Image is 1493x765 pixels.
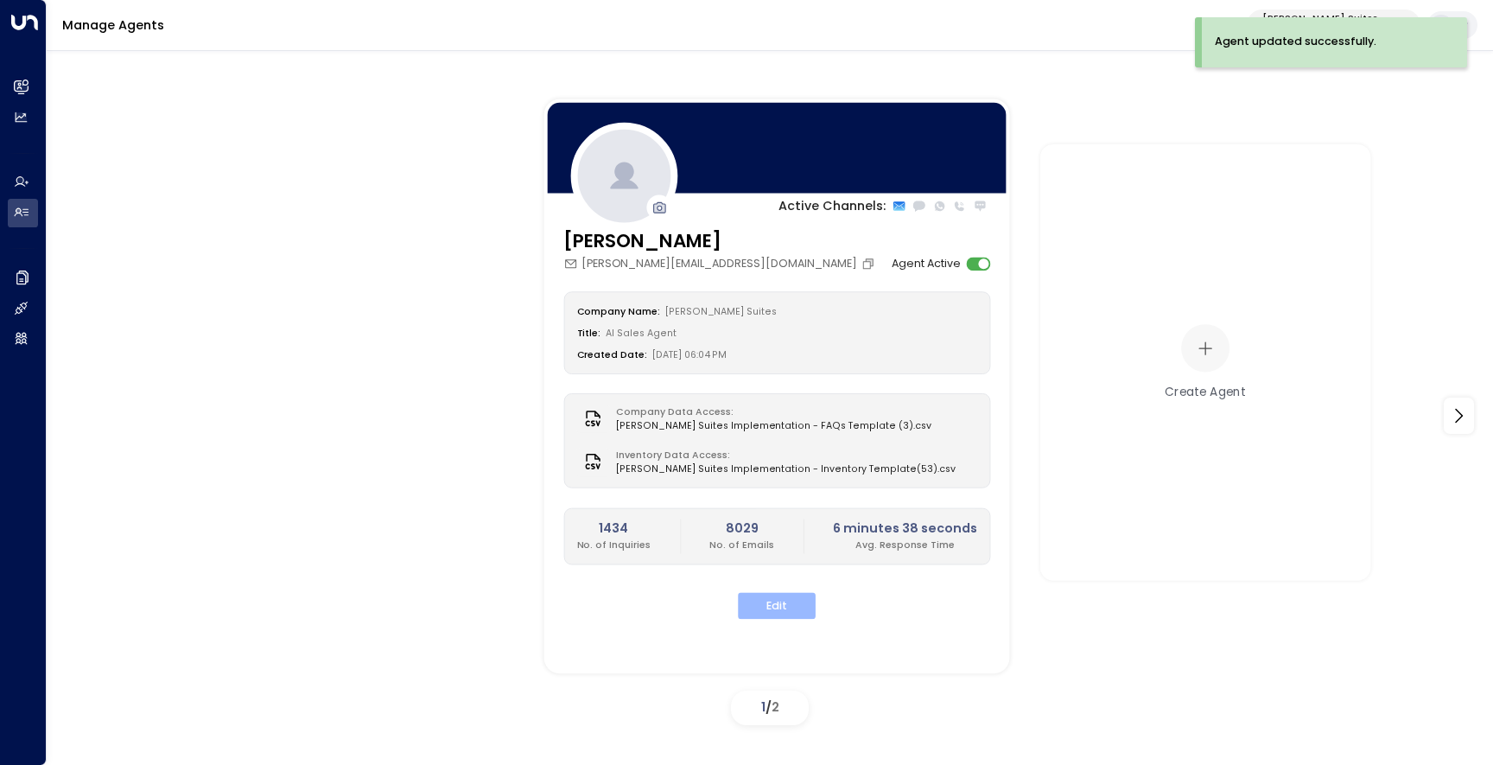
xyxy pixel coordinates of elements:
[665,306,778,319] span: [PERSON_NAME] Suites
[1165,383,1246,401] div: Create Agent
[778,197,886,216] p: Active Channels:
[772,698,779,716] span: 2
[738,593,816,620] button: Edit
[606,328,677,341] span: AI Sales Agent
[709,520,774,539] h2: 8029
[616,419,931,433] span: [PERSON_NAME] Suites Implementation - FAQs Template (3).csv
[1247,10,1420,41] button: [PERSON_NAME] Suites638ec7b5-66cb-467c-be2f-f19c05816232
[1215,34,1376,50] div: Agent updated successfully.
[616,405,924,419] label: Company Data Access:
[652,349,727,362] span: [DATE] 06:04 PM
[563,228,879,256] h3: [PERSON_NAME]
[892,257,961,273] label: Agent Active
[833,520,977,539] h2: 6 minutes 38 seconds
[563,257,879,273] div: [PERSON_NAME][EMAIL_ADDRESS][DOMAIN_NAME]
[833,539,977,552] p: Avg. Response Time
[861,258,878,271] button: Copy
[1262,14,1388,24] p: [PERSON_NAME] Suites
[709,539,774,552] p: No. of Emails
[616,449,948,462] label: Inventory Data Access:
[761,698,766,716] span: 1
[577,306,661,319] label: Company Name:
[577,328,601,341] label: Title:
[577,349,648,362] label: Created Date:
[577,520,651,539] h2: 1434
[62,16,164,34] a: Manage Agents
[616,463,956,477] span: [PERSON_NAME] Suites Implementation - Inventory Template(53).csv
[731,691,809,725] div: /
[577,539,651,552] p: No. of Inquiries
